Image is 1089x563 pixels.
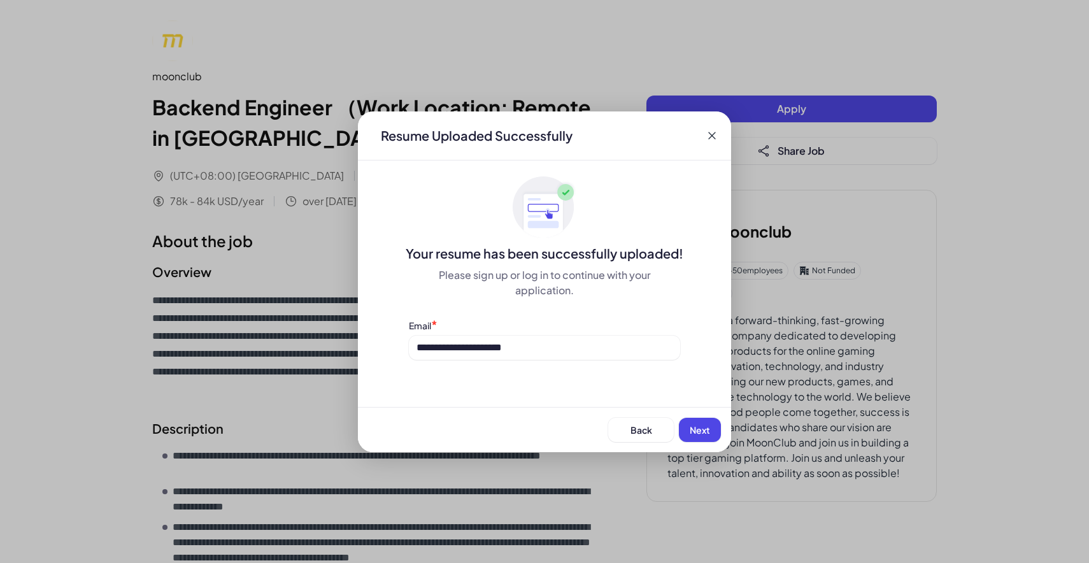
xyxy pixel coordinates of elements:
[679,418,721,442] button: Next
[409,267,680,298] div: Please sign up or log in to continue with your application.
[608,418,674,442] button: Back
[371,127,583,145] div: Resume Uploaded Successfully
[409,320,431,331] label: Email
[630,424,652,436] span: Back
[358,245,731,262] div: Your resume has been successfully uploaded!
[690,424,710,436] span: Next
[513,176,576,239] img: ApplyedMaskGroup3.svg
